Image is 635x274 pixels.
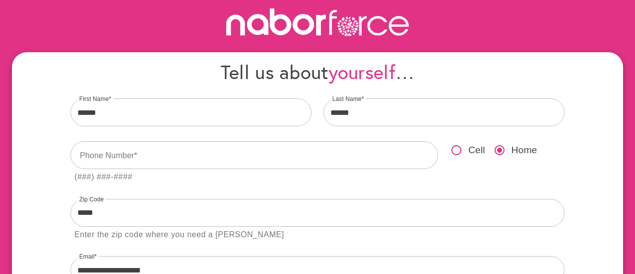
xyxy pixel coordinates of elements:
[74,228,284,242] div: Enter the zip code where you need a [PERSON_NAME]
[511,143,537,158] span: Home
[328,59,395,85] span: yourself
[70,60,565,84] h4: Tell us about …
[74,171,132,184] div: (###) ###-####
[468,143,485,158] span: Cell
